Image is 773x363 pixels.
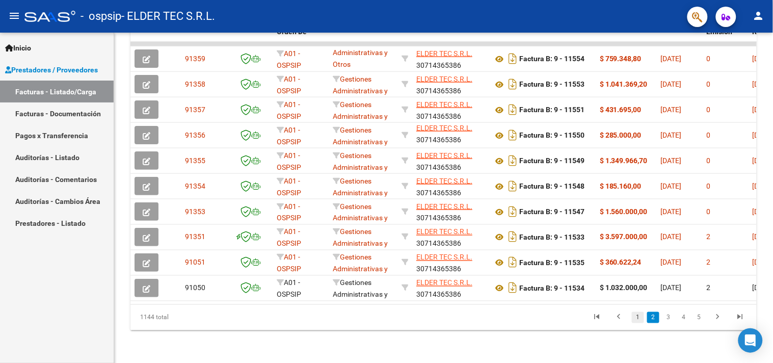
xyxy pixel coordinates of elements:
a: go to next page [708,312,728,323]
span: [DATE] [661,55,682,63]
strong: Factura B: 9 - 11548 [519,183,584,191]
div: 30714365386 [416,201,485,222]
div: 30714365386 [416,277,485,299]
span: 0 [707,131,711,139]
strong: $ 3.597.000,00 [600,233,648,241]
a: 5 [693,312,705,323]
div: 30714365386 [416,124,485,145]
span: 0 [707,157,711,165]
mat-icon: person [753,10,765,22]
span: 91050 [185,284,205,292]
i: Descargar documento [506,127,519,143]
span: Prestadores / Proveedores [5,64,98,75]
div: 1144 total [130,305,254,330]
span: 0 [707,208,711,216]
strong: $ 1.032.000,00 [600,284,648,292]
strong: $ 431.695,00 [600,106,642,114]
span: ELDER TEC S.R.L. [416,100,472,109]
span: 2 [707,233,711,241]
span: 91359 [185,55,205,63]
span: A01 - OSPSIP [277,253,301,273]
strong: Factura B: 9 - 11551 [519,106,584,114]
mat-icon: menu [8,10,20,22]
span: Facturado x Orden De [277,16,315,36]
span: ELDER TEC S.R.L. [416,151,472,160]
i: Descargar documento [506,203,519,220]
span: ELDER TEC S.R.L. [416,177,472,185]
a: go to last page [731,312,750,323]
span: Gestiones Administrativas y Otros [333,202,388,234]
span: 91353 [185,208,205,216]
span: ELDER TEC S.R.L. [416,228,472,236]
a: 4 [678,312,690,323]
strong: Factura B: 9 - 11534 [519,284,584,293]
span: A01 - OSPSIP [277,49,301,69]
span: 91051 [185,258,205,267]
li: page 4 [676,309,691,326]
span: A01 - OSPSIP [277,279,301,299]
span: A01 - OSPSIP [277,151,301,171]
span: Días desde Emisión [707,16,742,36]
span: 91358 [185,80,205,88]
strong: Factura B: 9 - 11535 [519,259,584,267]
span: ELDER TEC S.R.L. [416,202,472,211]
div: 30714365386 [416,73,485,95]
a: 3 [662,312,675,323]
a: go to previous page [609,312,629,323]
i: Descargar documento [506,280,519,296]
span: [DATE] [661,284,682,292]
span: Gestiones Administrativas y Otros [333,177,388,209]
li: page 5 [691,309,707,326]
div: 30714365386 [416,48,485,69]
span: Gestiones Administrativas y Otros [333,75,388,107]
span: Inicio [5,42,31,54]
span: [DATE] [661,208,682,216]
strong: $ 1.349.966,70 [600,157,648,165]
span: ELDER TEC S.R.L. [416,49,472,58]
strong: $ 1.560.000,00 [600,208,648,216]
i: Descargar documento [506,178,519,194]
span: Gestiones Administrativas y Otros [333,126,388,158]
span: Gestiones Administrativas y Otros [333,151,388,183]
div: 30714365386 [416,150,485,171]
span: [DATE] [661,106,682,114]
i: Descargar documento [506,229,519,245]
strong: Factura B: 9 - 11554 [519,55,584,63]
div: 30714365386 [416,252,485,273]
span: [DATE] [661,233,682,241]
div: 30714365386 [416,226,485,248]
span: ELDER TEC S.R.L. [416,279,472,287]
span: [DATE] [661,258,682,267]
i: Descargar documento [506,50,519,67]
i: Descargar documento [506,254,519,271]
i: Descargar documento [506,101,519,118]
span: [DATE] [661,157,682,165]
div: 30714365386 [416,99,485,120]
span: ELDER TEC S.R.L. [416,124,472,132]
strong: $ 185.160,00 [600,182,642,190]
li: page 3 [661,309,676,326]
span: 91356 [185,131,205,139]
span: 2 [707,284,711,292]
strong: $ 285.000,00 [600,131,642,139]
span: - ospsip [81,5,121,28]
strong: Factura B: 9 - 11549 [519,157,584,165]
strong: Factura B: 9 - 11533 [519,234,584,242]
i: Descargar documento [506,76,519,92]
span: 0 [707,182,711,190]
strong: $ 759.348,80 [600,55,642,63]
span: Gestiones Administrativas y Otros [333,279,388,310]
strong: Factura B: 9 - 11553 [519,81,584,89]
span: A01 - OSPSIP [277,75,301,95]
span: 91354 [185,182,205,190]
span: 0 [707,106,711,114]
a: 2 [647,312,659,323]
span: A01 - OSPSIP [277,177,301,197]
a: 1 [632,312,644,323]
span: ELDER TEC S.R.L. [416,75,472,83]
span: [DATE] [661,182,682,190]
span: A01 - OSPSIP [277,228,301,248]
li: page 1 [630,309,646,326]
span: Gestiones Administrativas y Otros [333,37,388,68]
strong: $ 1.041.369,20 [600,80,648,88]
